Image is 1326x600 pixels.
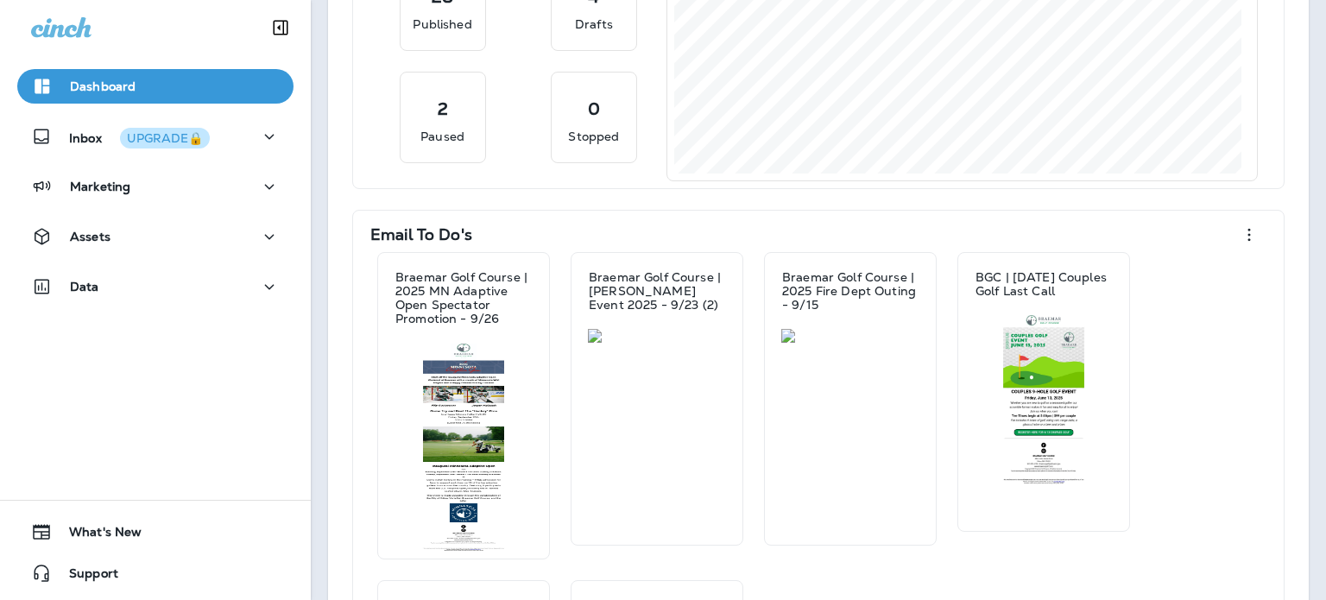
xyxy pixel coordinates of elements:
p: Dashboard [70,79,136,93]
p: Assets [70,230,110,243]
p: Inbox [69,128,210,146]
p: Braemar Golf Course | [PERSON_NAME] Event 2025 - 9/23 (2) [589,270,725,312]
p: Stopped [568,128,619,145]
button: Assets [17,219,294,254]
img: 120be638-fefc-4276-a22e-903d9a238720.jpg [975,315,1113,485]
p: Marketing [70,180,130,193]
p: Drafts [575,16,613,33]
span: Support [52,566,118,587]
button: Collapse Sidebar [256,10,305,45]
img: b013bee4-ac47-42e8-9ca3-152f2edb5b71.jpg [588,329,726,343]
img: 4280aaa4-b282-4fba-8633-6748ce9529a5.jpg [395,343,533,552]
span: What's New [52,525,142,546]
p: Email To Do's [370,226,472,243]
button: Marketing [17,169,294,204]
div: UPGRADE🔒 [127,132,203,144]
img: de51c2e5-1af0-45ed-a694-d2e91ea91ac2.jpg [781,329,919,343]
p: Braemar Golf Course | 2025 MN Adaptive Open Spectator Promotion - 9/26 [395,270,532,325]
button: Dashboard [17,69,294,104]
button: InboxUPGRADE🔒 [17,119,294,154]
p: Published [413,16,471,33]
p: Paused [420,128,464,145]
button: UPGRADE🔒 [120,128,210,148]
button: Data [17,269,294,304]
button: What's New [17,515,294,549]
p: BGC | [DATE] Couples Golf Last Call [976,270,1112,298]
p: 2 [438,100,448,117]
p: Data [70,280,99,294]
button: Support [17,556,294,591]
p: 0 [588,100,600,117]
p: Braemar Golf Course | 2025 Fire Dept Outing - 9/15 [782,270,919,312]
